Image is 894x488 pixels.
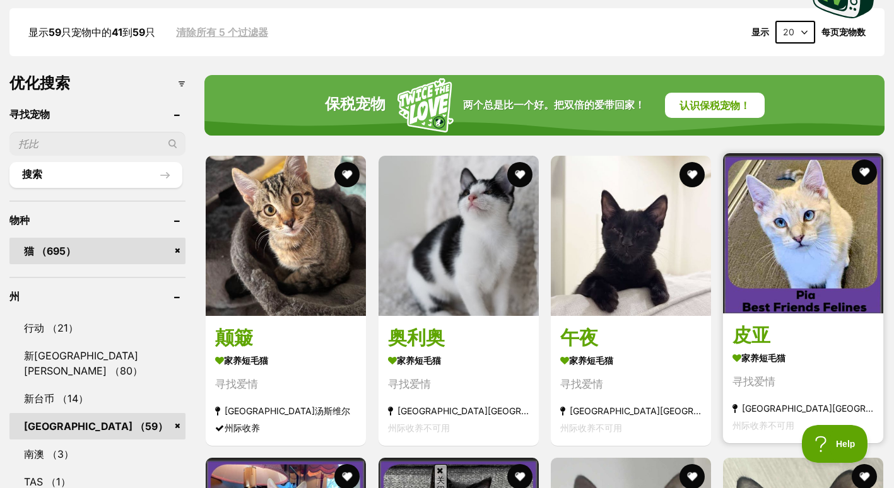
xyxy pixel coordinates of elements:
button: 搜索 [9,162,182,187]
span: 两个总是比一个好。把双倍的爱带回家！ [463,99,645,111]
div: 寻找爱情 [732,373,874,390]
button: 喜欢 [335,162,360,187]
a: 奥利奥 家养短毛猫 寻找爱情 [GEOGRAPHIC_DATA][GEOGRAPHIC_DATA]巴 州际收养不可用 [379,316,539,446]
img: 奥利奥 - 家养短毛猫 （DSH） [379,156,539,316]
h3: 皮亚 [732,323,874,349]
span: 州际收养不可用 [388,422,450,433]
button: 喜欢 [679,162,705,187]
label: 每页宠物数 [821,27,866,37]
span: 显示 [751,27,769,37]
div: 寻找爱情 [388,376,529,393]
strong: 59 [49,26,61,38]
h3: 午夜 [560,325,702,351]
strong: 41 [112,26,122,38]
font: 州际收养 [225,422,260,433]
a: [GEOGRAPHIC_DATA] （59） [9,413,185,439]
font: 家养短毛猫 [397,355,441,366]
font: [GEOGRAPHIC_DATA][GEOGRAPHIC_DATA]巴 [397,405,587,416]
strong: 59 [132,26,145,38]
header: 州 [9,291,185,302]
a: 新台币 （14） [9,385,185,412]
div: 寻找爱情 [560,376,702,393]
header: 寻找宠物 [9,108,185,120]
button: 喜欢 [507,162,532,187]
button: 喜欢 [852,160,877,185]
a: 南澳 （3） [9,441,185,467]
font: 家养短毛猫 [224,355,268,366]
h3: 奥利奥 [388,325,529,351]
font: [GEOGRAPHIC_DATA]汤斯维尔 [225,405,350,416]
input: 托比 [9,132,185,156]
a: 皮亚 家养短毛猫 寻找爱情 [GEOGRAPHIC_DATA][GEOGRAPHIC_DATA] 州际收养不可用 [723,313,883,443]
a: 颠簸 家养短毛猫 寻找爱情 [GEOGRAPHIC_DATA]汤斯维尔 州际收养 [206,316,366,446]
img: 午夜 - 家养短毛猫 （DSH） [551,156,711,316]
span: 州际收养不可用 [560,422,622,433]
font: [GEOGRAPHIC_DATA][GEOGRAPHIC_DATA]巴 [570,405,759,416]
span: 显示 只宠物中的 到 只 [28,26,155,38]
iframe: Help Scout Beacon - Open [802,425,869,463]
a: 猫 （695） [9,238,185,264]
img: 波浪线 [397,78,454,133]
h3: 优化搜索 [9,75,185,93]
img: Pia - 家养短毛猫 （DSH） [723,153,883,313]
a: 午夜 家养短毛猫 寻找爱情 [GEOGRAPHIC_DATA][GEOGRAPHIC_DATA]巴 州际收养不可用 [551,316,711,446]
header: 物种 [9,214,185,226]
a: 行动 （21） [9,315,185,341]
font: 家养短毛猫 [569,355,613,366]
h4: 保税宠物 [325,96,385,114]
h3: 颠簸 [215,325,356,351]
a: 认识保税宠物！ [665,93,765,118]
a: 清除所有 5 个过滤器 [176,26,268,38]
img: Bumpy - 家养短毛猫 （DSH） [206,156,366,316]
font: 家养短毛猫 [741,352,785,363]
span: 州际收养不可用 [732,420,794,431]
a: 新[GEOGRAPHIC_DATA][PERSON_NAME] （80） [9,342,185,384]
div: 寻找爱情 [215,376,356,393]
